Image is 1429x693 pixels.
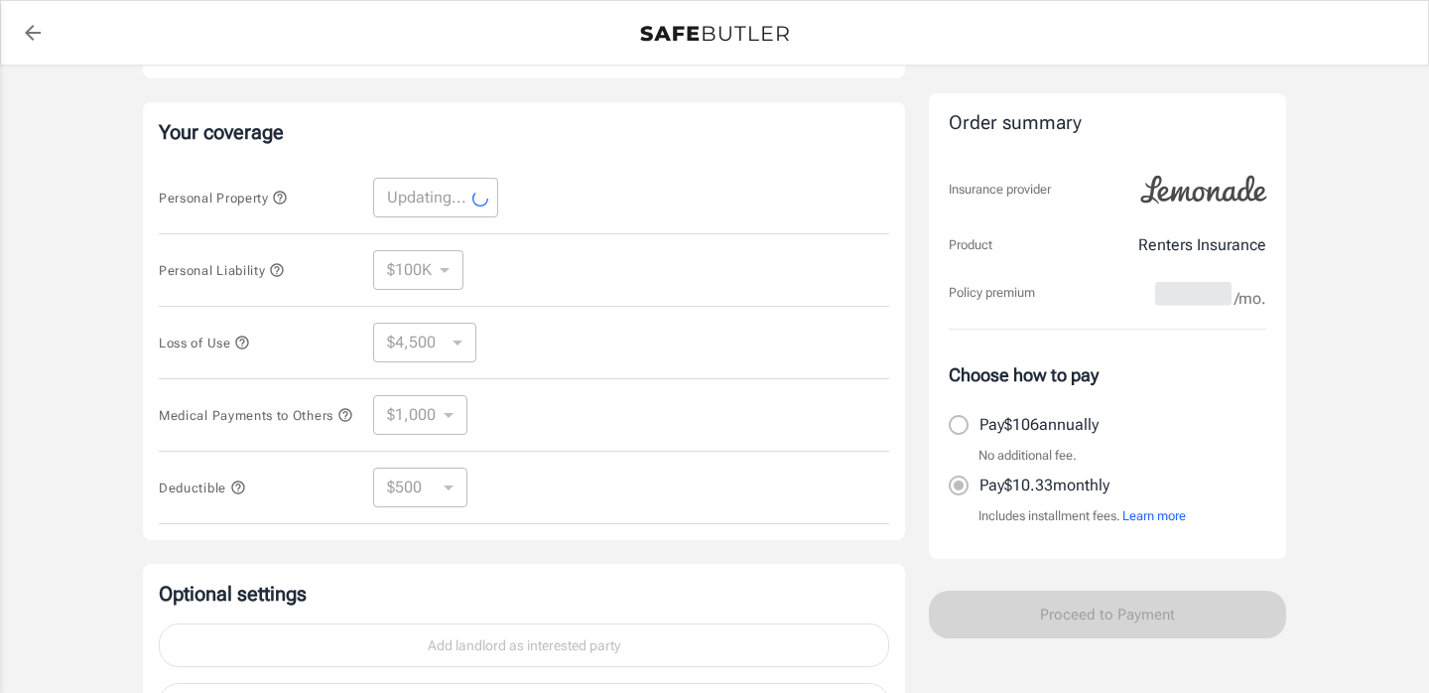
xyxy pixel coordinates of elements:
span: Deductible [159,481,246,495]
button: Deductible [159,476,246,499]
img: Lemonade [1129,162,1278,217]
p: Pay $106 annually [979,413,1099,437]
p: Insurance provider [949,180,1051,200]
img: Back to quotes [640,26,789,42]
p: Renters Insurance [1138,233,1266,257]
p: Policy premium [949,283,1035,303]
button: Personal Liability [159,258,285,282]
p: Includes installment fees. [978,506,1186,526]
button: Personal Property [159,186,288,209]
p: Optional settings [159,580,889,608]
span: Loss of Use [159,336,250,350]
a: back to quotes [13,13,53,53]
span: Personal Property [159,191,288,206]
button: Medical Payments to Others [159,403,353,427]
button: Loss of Use [159,331,250,354]
div: Order summary [949,109,1266,138]
span: Medical Payments to Others [159,408,353,423]
p: Choose how to pay [949,361,1266,388]
p: Pay $10.33 monthly [979,474,1109,497]
p: Your coverage [159,118,889,146]
span: Personal Liability [159,263,285,278]
p: No additional fee. [978,446,1077,466]
p: Product [949,235,992,255]
button: Learn more [1122,506,1186,526]
span: /mo. [1234,285,1266,313]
